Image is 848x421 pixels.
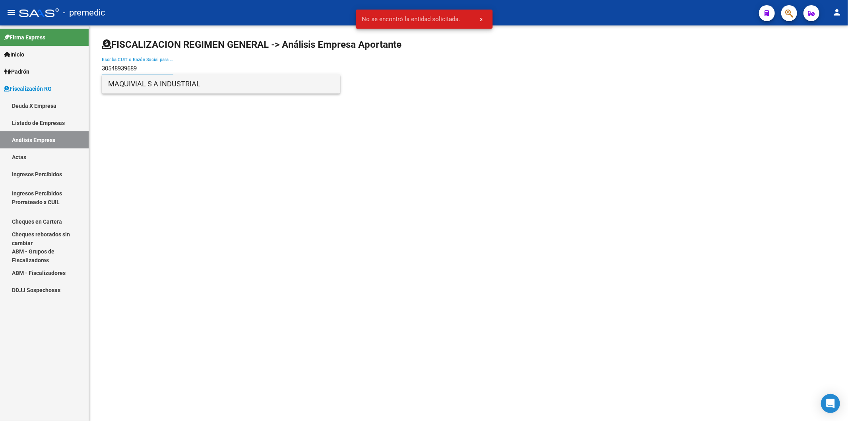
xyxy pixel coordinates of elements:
[4,33,45,42] span: Firma Express
[6,8,16,17] mat-icon: menu
[4,50,24,59] span: Inicio
[4,84,52,93] span: Fiscalización RG
[832,8,842,17] mat-icon: person
[4,67,29,76] span: Padrón
[821,394,840,413] div: Open Intercom Messenger
[102,38,402,51] h1: FISCALIZACION REGIMEN GENERAL -> Análisis Empresa Aportante
[480,16,483,23] span: x
[63,4,105,21] span: - premedic
[108,74,334,94] span: MAQUIVIAL S A INDUSTRIAL
[362,15,460,23] span: No se encontró la entidad solicitada.
[474,12,489,26] button: x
